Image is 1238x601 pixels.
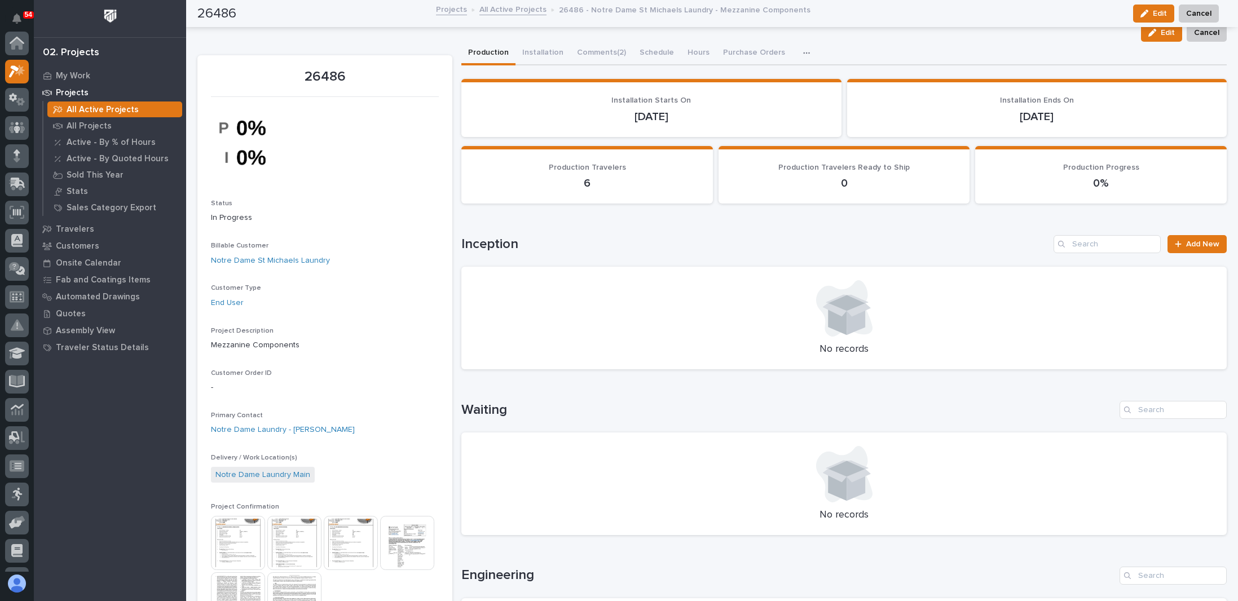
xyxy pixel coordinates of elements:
[43,151,186,166] a: Active - By Quoted Hours
[559,3,810,15] p: 26486 - Notre Dame St Michaels Laundry - Mezzanine Components
[56,71,90,81] p: My Work
[211,242,268,249] span: Billable Customer
[1187,24,1227,42] button: Cancel
[211,255,330,267] a: Notre Dame St Michaels Laundry
[34,84,186,101] a: Projects
[34,220,186,237] a: Travelers
[461,567,1115,584] h1: Engineering
[56,88,89,98] p: Projects
[211,200,232,207] span: Status
[67,154,169,164] p: Active - By Quoted Hours
[67,138,156,148] p: Active - By % of Hours
[56,309,86,319] p: Quotes
[67,187,88,197] p: Stats
[56,258,121,268] p: Onsite Calendar
[861,110,1213,123] p: [DATE]
[778,163,910,171] span: Production Travelers Ready to Ship
[34,305,186,322] a: Quotes
[34,67,186,84] a: My Work
[1186,240,1219,248] span: Add New
[479,2,547,15] a: All Active Projects
[1054,235,1161,253] input: Search
[56,275,151,285] p: Fab and Coatings Items
[34,271,186,288] a: Fab and Coatings Items
[100,6,121,26] img: Workspace Logo
[34,288,186,305] a: Automated Drawings
[1120,567,1227,585] input: Search
[215,469,310,481] a: Notre Dame Laundry Main
[67,105,139,115] p: All Active Projects
[211,454,297,461] span: Delivery / Work Location(s)
[211,503,279,510] span: Project Confirmation
[436,2,467,15] a: Projects
[475,343,1213,356] p: No records
[211,424,355,436] a: Notre Dame Laundry - [PERSON_NAME]
[211,212,439,224] p: In Progress
[461,42,516,65] button: Production
[56,241,99,251] p: Customers
[516,42,570,65] button: Installation
[1194,26,1219,39] span: Cancel
[211,382,439,394] p: -
[570,42,633,65] button: Comments (2)
[1000,96,1074,104] span: Installation Ends On
[56,343,149,353] p: Traveler Status Details
[43,200,186,215] a: Sales Category Export
[14,14,29,32] div: Notifications54
[211,285,261,291] span: Customer Type
[43,167,186,183] a: Sold This Year
[211,69,439,85] p: 26486
[34,322,186,339] a: Assembly View
[475,509,1213,522] p: No records
[43,183,186,199] a: Stats
[34,237,186,254] a: Customers
[1141,24,1182,42] button: Edit
[211,104,296,182] img: 2A_RnSh1ac0C5q8ETXnW2GEM9Vk7Rbqn6uEsm72zYio
[5,572,29,595] button: users-avatar
[56,224,94,235] p: Travelers
[34,254,186,271] a: Onsite Calendar
[461,236,1049,253] h1: Inception
[716,42,792,65] button: Purchase Orders
[5,7,29,30] button: Notifications
[732,176,957,190] p: 0
[549,163,626,171] span: Production Travelers
[1167,235,1227,253] a: Add New
[43,47,99,59] div: 02. Projects
[475,110,827,123] p: [DATE]
[211,370,272,377] span: Customer Order ID
[67,170,124,180] p: Sold This Year
[56,292,140,302] p: Automated Drawings
[211,297,244,309] a: End User
[475,176,699,190] p: 6
[989,176,1213,190] p: 0%
[25,11,32,19] p: 54
[1161,28,1175,38] span: Edit
[56,326,115,336] p: Assembly View
[1063,163,1139,171] span: Production Progress
[633,42,681,65] button: Schedule
[43,101,186,117] a: All Active Projects
[43,134,186,150] a: Active - By % of Hours
[34,339,186,356] a: Traveler Status Details
[461,402,1115,418] h1: Waiting
[211,328,274,334] span: Project Description
[1120,401,1227,419] input: Search
[211,412,263,419] span: Primary Contact
[67,203,156,213] p: Sales Category Export
[611,96,691,104] span: Installation Starts On
[681,42,716,65] button: Hours
[211,339,439,351] p: Mezzanine Components
[67,121,112,131] p: All Projects
[43,118,186,134] a: All Projects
